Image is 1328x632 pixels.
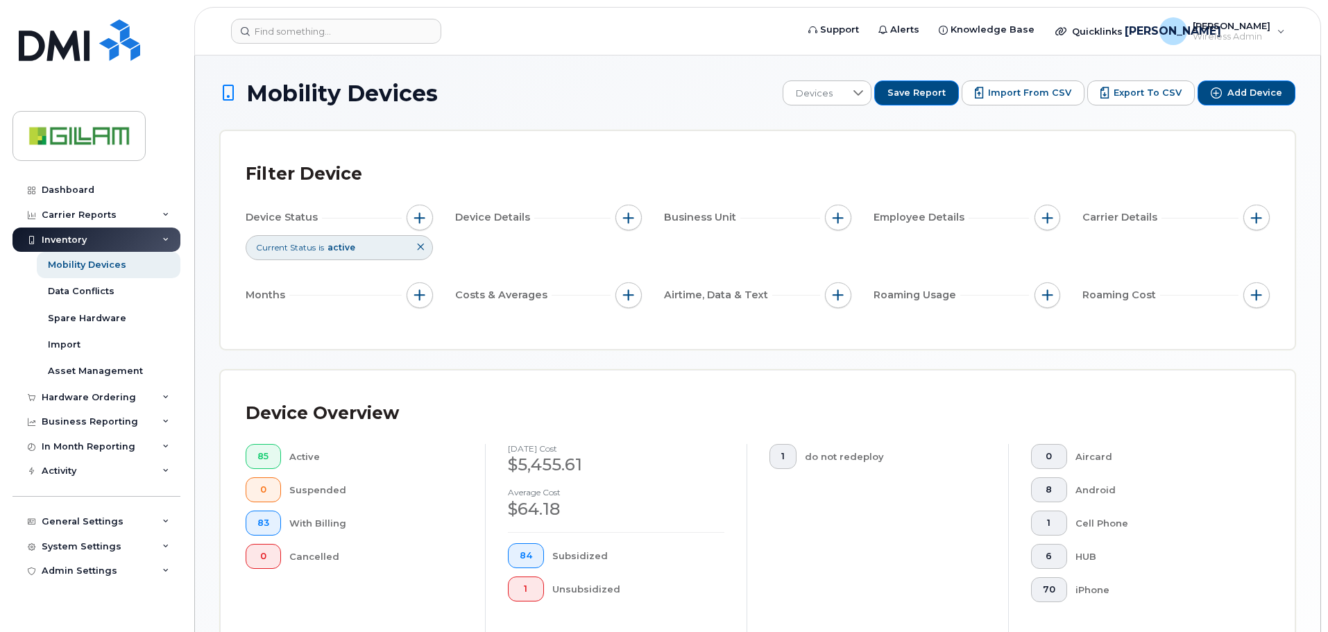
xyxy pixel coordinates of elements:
span: Costs & Averages [455,288,552,302]
span: 0 [257,551,269,562]
span: Roaming Cost [1082,288,1160,302]
span: Business Unit [664,210,740,225]
button: 0 [246,544,281,569]
span: is [318,241,324,253]
span: 84 [520,550,532,561]
span: 70 [1043,584,1055,595]
span: 8 [1043,484,1055,495]
div: Android [1075,477,1248,502]
button: 70 [1031,577,1067,602]
div: do not redeploy [805,444,987,469]
span: Save Report [887,87,946,99]
button: 1 [769,444,797,469]
span: Airtime, Data & Text [664,288,772,302]
span: 1 [781,451,785,462]
button: Save Report [874,80,959,105]
div: Filter Device [246,156,362,192]
span: Months [246,288,289,302]
span: active [327,242,355,253]
div: Device Overview [246,395,399,432]
div: Aircard [1075,444,1248,469]
h4: Average cost [508,488,724,497]
span: Add Device [1227,87,1282,99]
span: Carrier Details [1082,210,1161,225]
button: Export to CSV [1087,80,1195,105]
div: $5,455.61 [508,453,724,477]
span: Employee Details [874,210,969,225]
span: Export to CSV [1114,87,1182,99]
button: 85 [246,444,281,469]
span: 83 [257,518,269,529]
button: 6 [1031,544,1067,569]
button: 0 [1031,444,1067,469]
div: iPhone [1075,577,1248,602]
span: Roaming Usage [874,288,960,302]
div: Cell Phone [1075,511,1248,536]
div: $64.18 [508,497,724,521]
span: Mobility Devices [246,81,438,105]
span: Current Status [256,241,316,253]
div: Cancelled [289,544,463,569]
span: Import from CSV [988,87,1071,99]
span: Device Status [246,210,322,225]
button: 1 [1031,511,1067,536]
div: HUB [1075,544,1248,569]
span: 1 [520,583,532,595]
span: 85 [257,451,269,462]
span: 0 [257,484,269,495]
button: 0 [246,477,281,502]
div: Subsidized [552,543,725,568]
button: Add Device [1198,80,1295,105]
button: 83 [246,511,281,536]
h4: [DATE] cost [508,444,724,453]
button: 1 [508,577,544,601]
span: Device Details [455,210,534,225]
button: Import from CSV [962,80,1084,105]
span: 6 [1043,551,1055,562]
button: 84 [508,543,544,568]
div: With Billing [289,511,463,536]
span: 1 [1043,518,1055,529]
span: 0 [1043,451,1055,462]
button: 8 [1031,477,1067,502]
div: Unsubsidized [552,577,725,601]
div: Suspended [289,477,463,502]
div: Active [289,444,463,469]
span: Devices [783,81,845,106]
